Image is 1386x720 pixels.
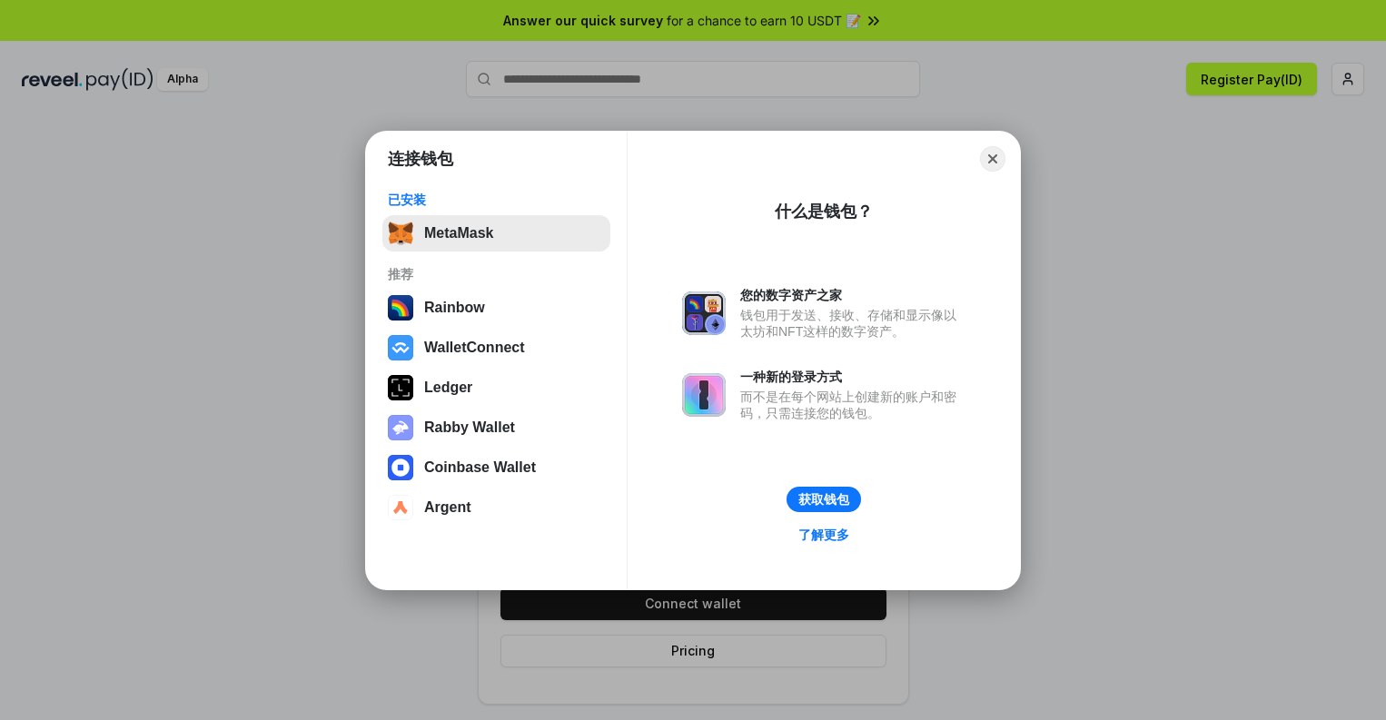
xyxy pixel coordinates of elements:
div: 而不是在每个网站上创建新的账户和密码，只需连接您的钱包。 [740,389,965,421]
div: Coinbase Wallet [424,459,536,476]
div: 您的数字资产之家 [740,287,965,303]
button: Rabby Wallet [382,409,610,446]
a: 了解更多 [787,523,860,547]
img: svg+xml,%3Csvg%20xmlns%3D%22http%3A%2F%2Fwww.w3.org%2F2000%2Fsvg%22%20width%3D%2228%22%20height%3... [388,375,413,400]
div: Argent [424,499,471,516]
img: svg+xml,%3Csvg%20width%3D%2228%22%20height%3D%2228%22%20viewBox%3D%220%200%2028%2028%22%20fill%3D... [388,495,413,520]
div: WalletConnect [424,340,525,356]
img: svg+xml,%3Csvg%20width%3D%22120%22%20height%3D%22120%22%20viewBox%3D%220%200%20120%20120%22%20fil... [388,295,413,321]
div: Rainbow [424,300,485,316]
button: Rainbow [382,290,610,326]
div: Ledger [424,380,472,396]
div: 已安装 [388,192,605,208]
button: WalletConnect [382,330,610,366]
div: Rabby Wallet [424,419,515,436]
button: Argent [382,489,610,526]
img: svg+xml,%3Csvg%20fill%3D%22none%22%20height%3D%2233%22%20viewBox%3D%220%200%2035%2033%22%20width%... [388,221,413,246]
button: Ledger [382,370,610,406]
div: 推荐 [388,266,605,282]
div: 获取钱包 [798,491,849,508]
button: Coinbase Wallet [382,449,610,486]
img: svg+xml,%3Csvg%20xmlns%3D%22http%3A%2F%2Fwww.w3.org%2F2000%2Fsvg%22%20fill%3D%22none%22%20viewBox... [388,415,413,440]
button: 获取钱包 [787,487,861,512]
button: MetaMask [382,215,610,252]
img: svg+xml,%3Csvg%20width%3D%2228%22%20height%3D%2228%22%20viewBox%3D%220%200%2028%2028%22%20fill%3D... [388,335,413,360]
h1: 连接钱包 [388,148,453,170]
div: 了解更多 [798,527,849,543]
img: svg+xml,%3Csvg%20xmlns%3D%22http%3A%2F%2Fwww.w3.org%2F2000%2Fsvg%22%20fill%3D%22none%22%20viewBox... [682,291,726,335]
div: 一种新的登录方式 [740,369,965,385]
img: svg+xml,%3Csvg%20xmlns%3D%22http%3A%2F%2Fwww.w3.org%2F2000%2Fsvg%22%20fill%3D%22none%22%20viewBox... [682,373,726,417]
button: Close [980,146,1005,172]
img: svg+xml,%3Csvg%20width%3D%2228%22%20height%3D%2228%22%20viewBox%3D%220%200%2028%2028%22%20fill%3D... [388,455,413,480]
div: 钱包用于发送、接收、存储和显示像以太坊和NFT这样的数字资产。 [740,307,965,340]
div: MetaMask [424,225,493,242]
div: 什么是钱包？ [775,201,873,222]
